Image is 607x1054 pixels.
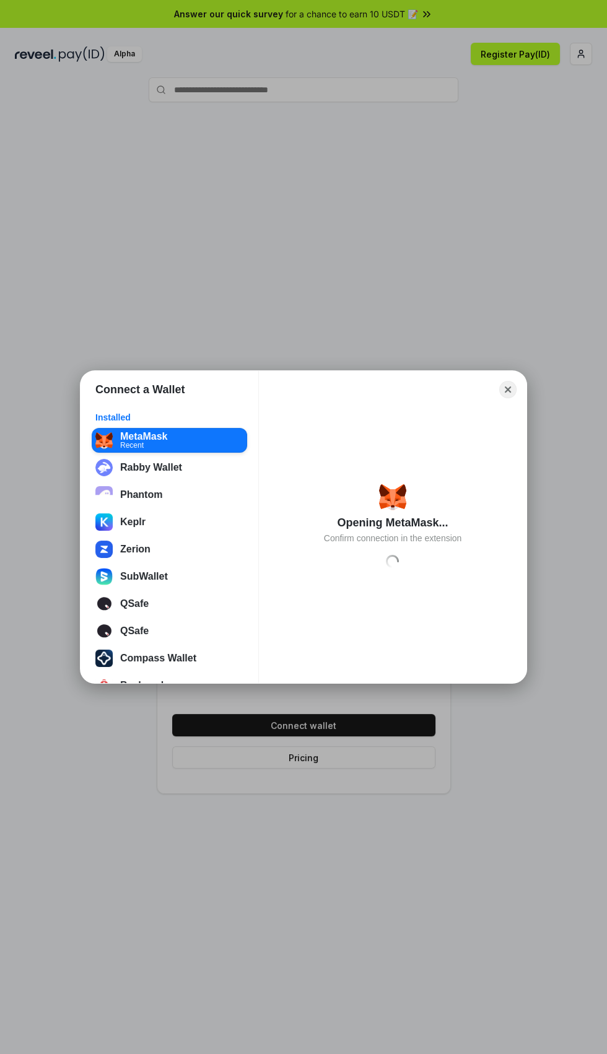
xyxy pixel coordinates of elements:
div: QSafe [120,598,149,609]
img: svg+xml;base64,PHN2ZyB3aWR0aD0iMzIiIGhlaWdodD0iMzIiIHZpZXdCb3g9IjAgMCAzMiAzMiIgZmlsbD0ibm9uZSIgeG... [95,459,113,476]
img: n9aT7X+CwJ2pse3G18qAAAAAElFTkSuQmCC [95,650,113,667]
img: svg+xml;base64,PHN2ZyB3aWR0aD0iMzUiIGhlaWdodD0iMzQiIHZpZXdCb3g9IjAgMCAzNSAzNCIgZmlsbD0ibm9uZSIgeG... [95,432,113,449]
button: SubWallet [92,564,247,589]
img: svg+xml,%3Csvg%20xmlns%3D%22http%3A%2F%2Fwww.w3.org%2F2000%2Fsvg%22%20width%3D%22512%22%20height%... [95,541,113,558]
div: Phantom [120,489,162,500]
div: Keplr [120,516,146,528]
div: QSafe [120,625,149,637]
button: QSafe [92,619,247,643]
div: Zerion [120,544,151,555]
button: Zerion [92,537,247,562]
button: Backpack [92,673,247,698]
div: Rabby Wallet [120,462,182,473]
div: SubWallet [120,571,168,582]
button: Compass Wallet [92,646,247,671]
img: svg+xml;base64,PHN2ZyB3aWR0aD0iMTYwIiBoZWlnaHQ9IjE2MCIgZmlsbD0ibm9uZSIgeG1sbnM9Imh0dHA6Ly93d3cudz... [95,568,113,585]
div: Recent [120,442,167,449]
div: Compass Wallet [120,653,196,664]
button: MetaMaskRecent [92,428,247,453]
img: svg+xml;base64,PD94bWwgdmVyc2lvbj0iMS4wIiBlbmNvZGluZz0iVVRGLTgiPz4KPHN2ZyB2ZXJzaW9uPSIxLjEiIHhtbG... [95,622,113,640]
button: Phantom [92,482,247,507]
button: Rabby Wallet [92,455,247,480]
button: Keplr [92,510,247,534]
div: Installed [95,412,243,423]
h1: Connect a Wallet [95,382,185,397]
img: svg+xml;base64,PHN2ZyB3aWR0aD0iMzUiIGhlaWdodD0iMzQiIHZpZXdCb3g9IjAgMCAzNSAzNCIgZmlsbD0ibm9uZSIgeG... [379,483,406,510]
img: svg+xml;base64,PD94bWwgdmVyc2lvbj0iMS4wIiBlbmNvZGluZz0iVVRGLTgiPz4KPHN2ZyB2ZXJzaW9uPSIxLjEiIHhtbG... [95,595,113,612]
div: Backpack [120,680,167,691]
div: MetaMask [120,431,167,442]
img: 4BxBxKvl5W07cAAAAASUVORK5CYII= [95,677,113,694]
div: Opening MetaMask... [337,515,448,530]
img: epq2vO3P5aLWl15yRS7Q49p1fHTx2Sgh99jU3kfXv7cnPATIVQHAx5oQs66JWv3SWEjHOsb3kKgmE5WNBxBId7C8gm8wEgOvz... [95,486,113,503]
div: Confirm connection in the extension [324,533,462,544]
button: Close [499,381,517,398]
button: QSafe [92,591,247,616]
img: ByMCUfJCc2WaAAAAAElFTkSuQmCC [95,513,113,531]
